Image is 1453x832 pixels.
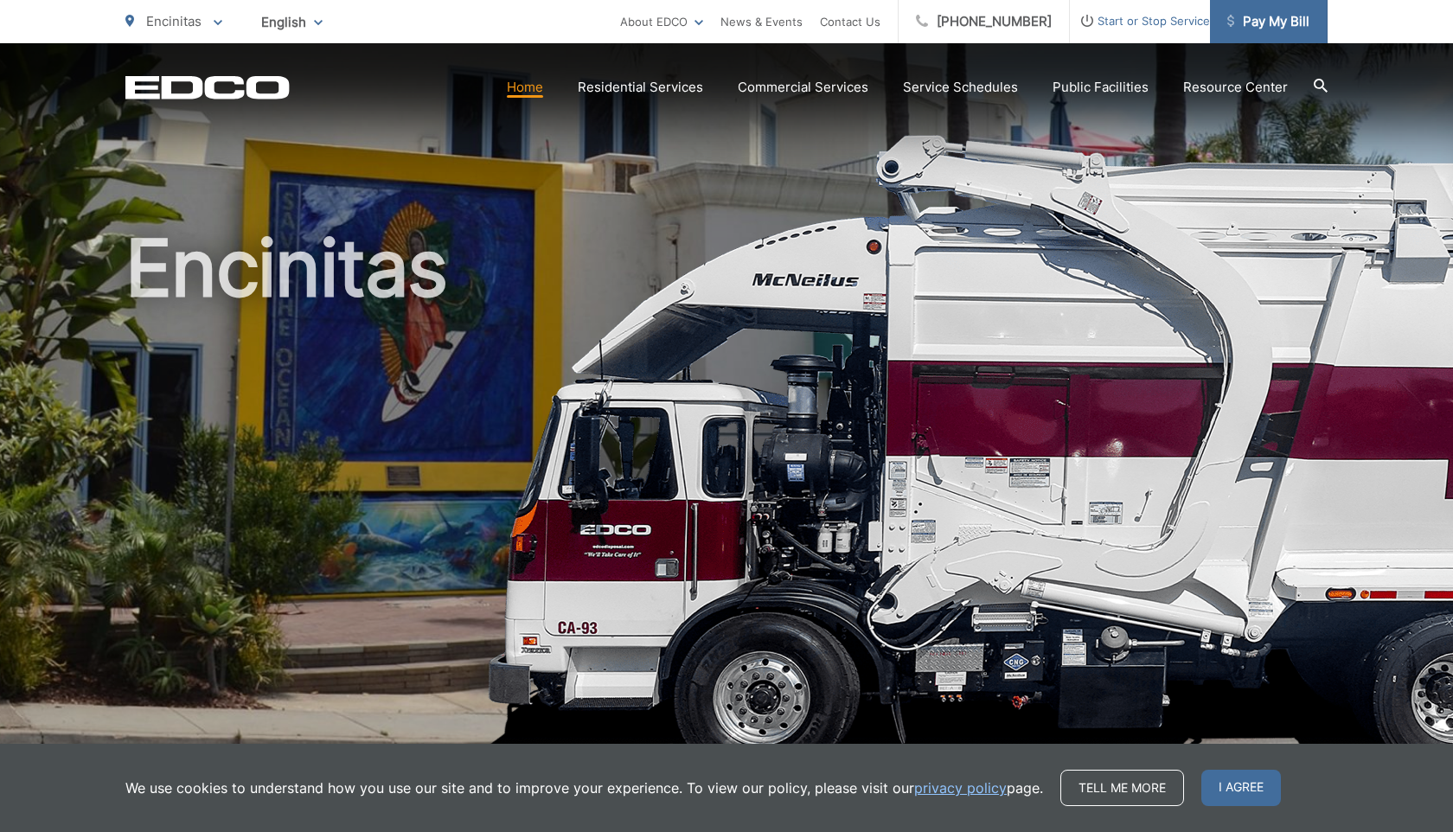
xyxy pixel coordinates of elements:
a: Home [507,77,543,98]
span: Encinitas [146,13,202,29]
a: Resource Center [1183,77,1288,98]
a: Residential Services [578,77,703,98]
p: We use cookies to understand how you use our site and to improve your experience. To view our pol... [125,778,1043,798]
a: Service Schedules [903,77,1018,98]
a: News & Events [720,11,803,32]
a: Tell me more [1060,770,1184,806]
span: Pay My Bill [1227,11,1309,32]
a: About EDCO [620,11,703,32]
a: Public Facilities [1053,77,1149,98]
a: EDCD logo. Return to the homepage. [125,75,290,99]
a: Commercial Services [738,77,868,98]
a: privacy policy [914,778,1007,798]
span: English [248,7,336,37]
h1: Encinitas [125,225,1328,772]
a: Contact Us [820,11,880,32]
